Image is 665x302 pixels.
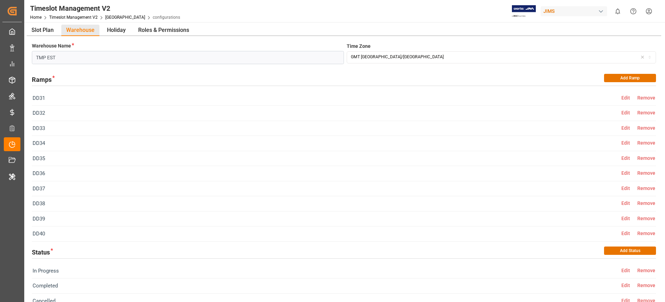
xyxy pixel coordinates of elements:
[626,3,641,19] button: Help Center
[33,109,45,117] span: DD32
[102,25,131,36] div: Holiday
[637,140,655,146] span: Remove
[61,25,99,36] div: Warehouse
[621,155,637,161] span: Edit
[512,5,536,17] img: Exertis%20JAM%20-%20Email%20Logo.jpg_1722504956.jpg
[541,5,610,18] button: JIMS
[621,95,637,101] span: Edit
[637,231,655,236] span: Remove
[604,247,656,255] button: Add Status
[33,230,45,238] span: DD40
[621,125,637,131] span: Edit
[621,231,637,236] span: Edit
[637,185,655,191] span: Remove
[637,110,655,115] span: Remove
[637,95,655,101] span: Remove
[33,282,58,290] span: Completed
[27,25,59,36] div: Slot Plan
[30,3,180,14] div: Timeslot Management V2
[637,125,655,131] span: Remove
[33,185,45,193] span: DD37
[32,51,344,64] input: Enter name
[637,283,655,288] span: Remove
[621,110,637,115] span: Edit
[32,42,71,50] label: Warehouse Name
[33,155,45,163] span: DD35
[33,267,59,275] span: In Progress
[621,216,637,221] span: Edit
[33,124,45,132] span: DD33
[621,185,637,191] span: Edit
[33,94,45,102] span: DD31
[33,139,45,147] span: DD34
[30,15,42,20] a: Home
[637,170,655,176] span: Remove
[133,25,194,36] div: Roles & Permissions
[32,247,50,258] h1: Status
[604,74,656,82] button: Add Ramp
[621,140,637,146] span: Edit
[621,170,637,176] span: Edit
[621,200,637,206] span: Edit
[347,43,371,50] label: Time Zone
[637,155,655,161] span: Remove
[541,6,607,16] div: JIMS
[33,170,45,178] span: DD36
[49,15,98,20] a: Timeslot Management V2
[621,268,637,273] span: Edit
[105,15,145,20] a: [GEOGRAPHIC_DATA]
[637,268,655,273] span: Remove
[33,200,45,208] span: DD38
[351,54,444,60] div: GMT [GEOGRAPHIC_DATA]/[GEOGRAPHIC_DATA]
[33,215,45,223] span: DD39
[621,283,637,288] span: Edit
[637,216,655,221] span: Remove
[637,200,655,206] span: Remove
[610,3,626,19] button: show 0 new notifications
[32,74,52,86] h1: Ramps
